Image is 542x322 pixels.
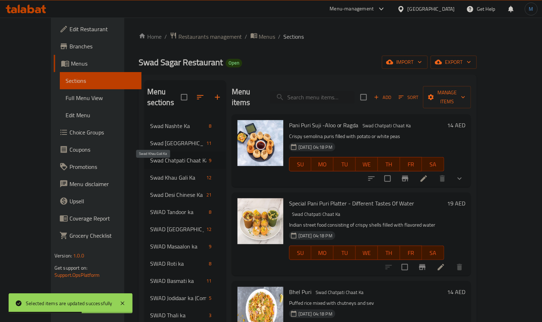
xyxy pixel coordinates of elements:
[388,58,422,67] span: import
[204,174,215,181] span: 12
[371,92,394,103] button: Add
[360,122,414,130] span: Swad Chatpati Chaat Ka
[150,311,206,319] span: SWAD Thali ka
[296,144,335,151] span: [DATE] 04:18 PM
[192,89,209,106] span: Sort sections
[250,32,275,41] a: Menus
[400,157,422,171] button: FR
[139,54,223,70] span: Swad Sagar Restaurant
[150,242,206,251] span: SWAD Masaalon ka
[408,5,455,13] div: [GEOGRAPHIC_DATA]
[204,225,215,233] div: items
[292,159,309,170] span: SU
[313,288,367,297] span: Swad Chatpati Chaat Ka
[54,263,87,273] span: Get support on:
[164,32,167,41] li: /
[54,124,142,141] a: Choice Groups
[144,255,226,272] div: SWAD Roti ka8
[206,259,215,268] div: items
[414,259,431,276] button: Branch-specific-item
[403,159,419,170] span: FR
[206,156,215,165] div: items
[204,191,215,198] span: 21
[381,248,397,258] span: TH
[238,120,283,166] img: Pani Puri Suji -Aloo or Ragda
[330,5,374,13] div: Menu-management
[373,93,392,101] span: Add
[206,157,215,164] span: 9
[150,156,206,165] div: Swad Chatpati Chaat Ka
[397,170,414,187] button: Branch-specific-item
[206,260,215,267] span: 8
[296,311,335,317] span: [DATE] 04:18 PM
[144,186,226,203] div: Swad Desi Chinese Ka21
[144,169,226,186] div: Swad Khau Gali Ka12
[400,246,422,260] button: FR
[455,174,464,183] svg: Show Choices
[245,32,248,41] li: /
[422,157,444,171] button: SA
[204,276,215,285] div: items
[206,312,215,319] span: 3
[289,198,414,209] span: Special Pani Puri Platter - Different Tastes Of Water
[226,60,242,66] span: Open
[150,225,204,233] span: SWAD [GEOGRAPHIC_DATA] ka
[150,208,206,216] span: SWAD Tandoor ka
[66,76,136,85] span: Sections
[206,295,215,302] span: 5
[422,246,444,260] button: SA
[54,141,142,158] a: Coupons
[147,86,181,108] h2: Menu sections
[60,89,142,106] a: Full Menu View
[54,175,142,193] a: Menu disclaimer
[69,145,136,154] span: Coupons
[204,190,215,199] div: items
[206,208,215,216] div: items
[232,86,262,108] h2: Menu items
[150,276,204,285] span: SWAD Basmati ka
[311,246,334,260] button: MO
[437,263,445,271] a: Edit menu item
[292,248,309,258] span: SU
[69,231,136,240] span: Grocery Checklist
[363,170,380,187] button: sort-choices
[238,198,283,244] img: Special Pani Puri Platter - Different Tastes Of Water
[178,32,242,41] span: Restaurants management
[206,242,215,251] div: items
[334,246,356,260] button: TU
[270,91,355,104] input: search
[447,287,465,297] h6: 14 AED
[144,221,226,238] div: SWAD [GEOGRAPHIC_DATA] ka12
[54,38,142,55] a: Branches
[60,72,142,89] a: Sections
[451,259,468,276] button: delete
[206,243,215,250] span: 9
[296,232,335,239] span: [DATE] 04:18 PM
[206,294,215,302] div: items
[150,294,206,302] span: SWAD Jodidaar ka (Combos)
[397,92,420,103] button: Sort
[54,193,142,210] a: Upsell
[431,56,477,69] button: export
[378,157,400,171] button: TH
[381,159,397,170] span: TH
[529,5,533,13] span: M
[204,139,215,147] div: items
[26,299,112,307] div: Selected items are updated successfully
[425,159,441,170] span: SA
[278,32,281,41] li: /
[54,251,72,260] span: Version:
[139,32,477,41] nav: breadcrumb
[434,170,451,187] button: delete
[69,162,136,171] span: Promotions
[419,174,428,183] a: Edit menu item
[144,238,226,255] div: SWAD Masaalon ka9
[54,55,142,72] a: Menus
[403,248,419,258] span: FR
[69,214,136,223] span: Coverage Report
[204,278,215,284] span: 11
